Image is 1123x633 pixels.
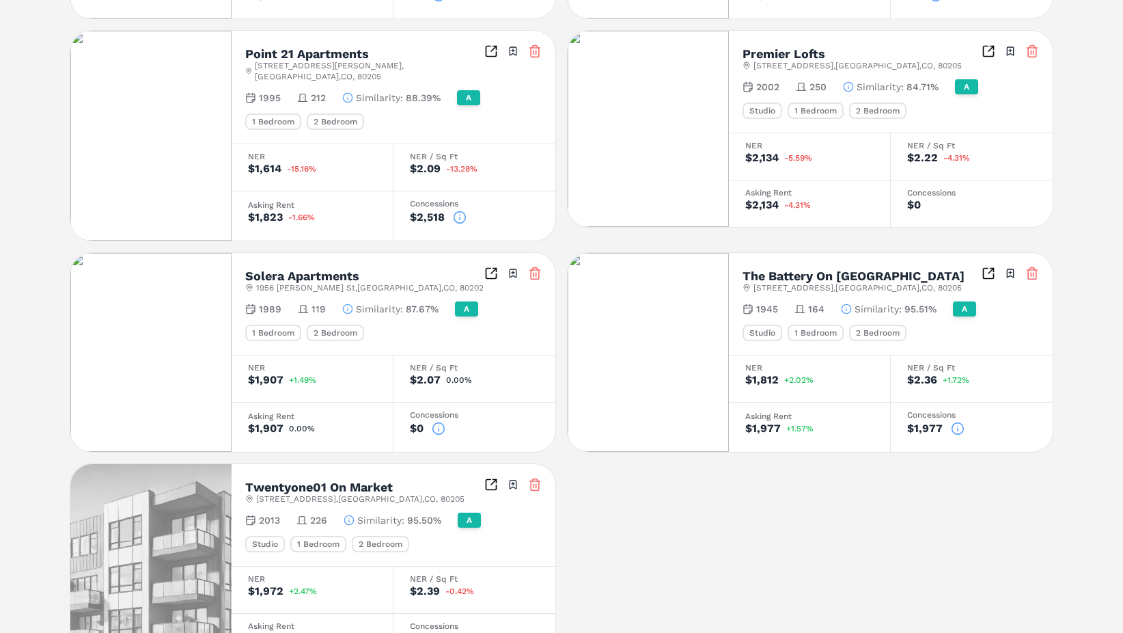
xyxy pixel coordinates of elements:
span: Similarity : [357,513,404,527]
span: 1989 [259,302,281,316]
div: NER [745,364,874,372]
div: Asking Rent [745,189,874,197]
div: $1,977 [745,423,781,434]
div: $1,907 [248,423,283,434]
div: 2 Bedroom [307,113,364,130]
div: Asking Rent [745,412,874,420]
span: 2013 [259,513,280,527]
span: 95.50% [407,513,441,527]
div: $2.36 [907,375,937,386]
span: +2.47% [289,587,317,595]
span: Similarity : [356,91,403,105]
span: 1956 [PERSON_NAME] St , [GEOGRAPHIC_DATA] , CO , 80202 [256,282,484,293]
div: Concessions [907,189,1036,197]
h2: Twentyone01 On Market [245,481,393,494]
div: Concessions [410,622,539,630]
div: $0 [410,423,424,434]
div: $1,972 [248,586,283,597]
span: [STREET_ADDRESS] , [GEOGRAPHIC_DATA] , CO , 80205 [753,60,962,71]
span: -4.31% [943,154,970,162]
div: Asking Rent [248,201,376,209]
div: NER [248,152,376,161]
div: $1,977 [907,423,943,434]
span: [STREET_ADDRESS] , [GEOGRAPHIC_DATA] , CO , 80205 [256,494,465,504]
a: Inspect Comparables [982,267,995,280]
div: 1 Bedroom [290,536,346,552]
h2: Point 21 Apartments [245,48,369,60]
div: NER / Sq Ft [907,142,1036,150]
div: 2 Bedroom [849,103,906,119]
div: Concessions [410,411,539,419]
div: 2 Bedroom [307,325,364,341]
a: Inspect Comparables [484,44,498,58]
div: NER / Sq Ft [410,575,539,583]
div: $2,134 [745,152,779,163]
div: NER / Sq Ft [907,364,1036,372]
div: NER [745,142,874,150]
h2: Premier Lofts [743,48,825,60]
div: NER / Sq Ft [410,364,539,372]
div: $1,614 [248,163,281,174]
span: 84.71% [906,80,939,94]
span: -1.66% [288,213,315,221]
div: $2,134 [745,200,779,211]
span: 1995 [259,91,281,105]
span: 87.67% [406,302,439,316]
span: [STREET_ADDRESS] , [GEOGRAPHIC_DATA] , CO , 80205 [753,282,962,293]
span: 119 [311,302,326,316]
div: 1 Bedroom [788,103,844,119]
div: NER / Sq Ft [410,152,539,161]
div: 1 Bedroom [788,325,844,341]
div: 1 Bedroom [245,113,301,130]
div: $1,823 [248,212,283,223]
div: $2.22 [907,152,938,163]
div: Asking Rent [248,412,376,420]
div: A [458,513,481,528]
span: 2002 [756,80,779,94]
h2: Solera Apartments [245,270,359,282]
div: $2.39 [410,586,440,597]
div: Concessions [907,411,1036,419]
span: 95.51% [904,302,937,316]
span: -5.59% [784,154,812,162]
div: $1,812 [745,375,779,386]
div: 2 Bedroom [849,325,906,341]
div: Studio [743,103,782,119]
a: Inspect Comparables [484,478,498,491]
span: 1945 [756,302,778,316]
a: Inspect Comparables [982,44,995,58]
span: Similarity : [356,302,403,316]
div: NER [248,575,376,583]
span: 0.00% [446,376,472,384]
span: 226 [310,513,327,527]
div: A [955,79,978,94]
div: Studio [743,325,782,341]
a: Inspect Comparables [484,267,498,280]
span: -0.42% [445,587,474,595]
span: +1.57% [786,425,814,433]
span: +1.49% [289,376,316,384]
div: A [953,301,976,316]
div: $0 [907,200,921,211]
span: 0.00% [289,425,315,433]
span: -4.31% [784,201,811,209]
div: $2.07 [410,375,441,386]
div: Studio [245,536,285,552]
div: $2,518 [410,212,445,223]
span: 88.39% [406,91,441,105]
div: A [457,90,480,105]
span: 250 [809,80,827,94]
div: A [455,301,478,316]
div: $1,907 [248,375,283,386]
span: 212 [311,91,326,105]
div: 1 Bedroom [245,325,301,341]
span: -13.28% [446,165,477,173]
span: +1.72% [943,376,969,384]
div: Concessions [410,200,539,208]
div: Asking Rent [248,622,376,630]
span: Similarity : [857,80,904,94]
h2: The Battery On [GEOGRAPHIC_DATA] [743,270,965,282]
span: 164 [808,302,824,316]
span: +2.02% [784,376,814,384]
div: NER [248,364,376,372]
